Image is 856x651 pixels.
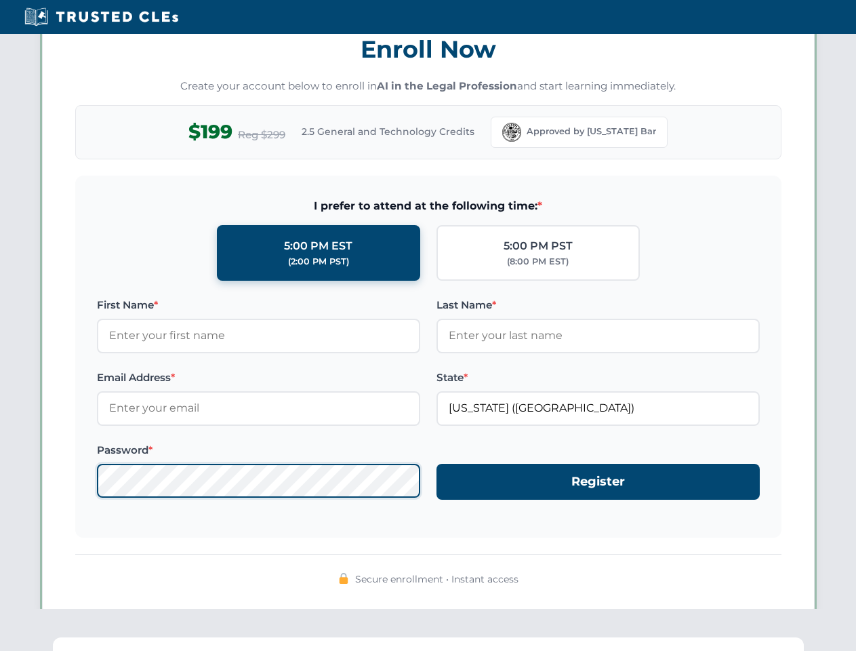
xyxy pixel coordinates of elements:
[97,319,420,353] input: Enter your first name
[97,297,420,313] label: First Name
[377,79,517,92] strong: AI in the Legal Profession
[504,237,573,255] div: 5:00 PM PST
[355,572,518,587] span: Secure enrollment • Instant access
[188,117,232,147] span: $199
[527,125,656,138] span: Approved by [US_STATE] Bar
[507,255,569,269] div: (8:00 PM EST)
[238,127,285,143] span: Reg $299
[338,573,349,584] img: 🔒
[436,391,760,425] input: Florida (FL)
[75,28,781,71] h3: Enroll Now
[75,79,781,94] p: Create your account below to enroll in and start learning immediately.
[436,297,760,313] label: Last Name
[436,370,760,386] label: State
[97,197,760,215] span: I prefer to attend at the following time:
[288,255,349,269] div: (2:00 PM PST)
[97,370,420,386] label: Email Address
[97,442,420,458] label: Password
[436,319,760,353] input: Enter your last name
[502,123,521,142] img: Florida Bar
[436,464,760,500] button: Register
[97,391,420,425] input: Enter your email
[284,237,352,255] div: 5:00 PM EST
[302,124,474,139] span: 2.5 General and Technology Credits
[20,7,182,27] img: Trusted CLEs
